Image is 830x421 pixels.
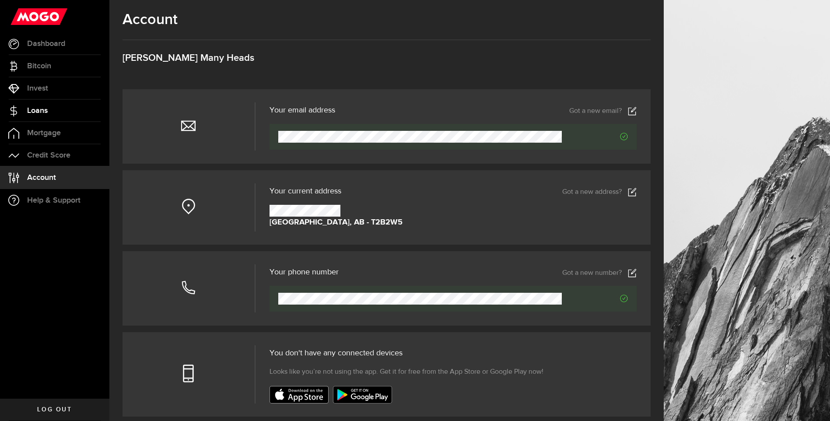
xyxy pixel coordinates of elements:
[562,188,637,196] a: Got a new address?
[37,407,72,413] span: Log out
[333,386,392,403] img: badge-google-play.svg
[27,40,65,48] span: Dashboard
[270,386,329,403] img: badge-app-store.svg
[270,367,543,377] span: Looks like you’re not using the app. Get it for free from the App Store or Google Play now!
[562,133,628,140] span: Verified
[27,196,81,204] span: Help & Support
[270,217,403,228] strong: [GEOGRAPHIC_DATA], AB - T2B2W5
[270,349,403,357] span: You don't have any connected devices
[27,84,48,92] span: Invest
[569,107,637,116] a: Got a new email?
[562,295,628,302] span: Verified
[123,11,651,28] h1: Account
[27,107,48,115] span: Loans
[270,106,335,114] h3: Your email address
[270,268,339,276] h3: Your phone number
[123,53,651,63] h3: [PERSON_NAME] Many Heads
[27,62,51,70] span: Bitcoin
[27,151,70,159] span: Credit Score
[27,174,56,182] span: Account
[27,129,61,137] span: Mortgage
[270,187,341,195] span: Your current address
[562,269,637,277] a: Got a new number?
